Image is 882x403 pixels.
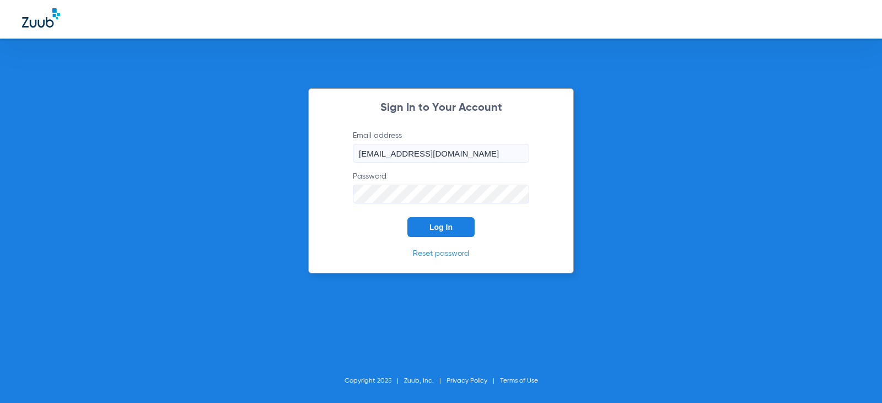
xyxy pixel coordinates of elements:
[22,8,60,28] img: Zuub Logo
[407,217,475,237] button: Log In
[500,378,538,384] a: Terms of Use
[404,375,447,386] li: Zuub, Inc.
[353,185,529,203] input: Password
[345,375,404,386] li: Copyright 2025
[353,130,529,163] label: Email address
[429,223,453,232] span: Log In
[353,171,529,203] label: Password
[353,144,529,163] input: Email address
[336,103,546,114] h2: Sign In to Your Account
[413,250,469,257] a: Reset password
[447,378,487,384] a: Privacy Policy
